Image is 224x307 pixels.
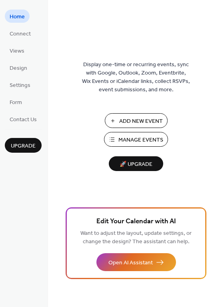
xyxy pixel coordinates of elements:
[10,30,31,38] span: Connect
[96,253,176,271] button: Open AI Assistant
[109,156,163,171] button: 🚀 Upgrade
[80,228,192,247] span: Want to adjust the layout, update settings, or change the design? The assistant can help.
[5,27,36,40] a: Connect
[5,95,27,108] a: Form
[5,44,29,57] a: Views
[5,138,42,153] button: Upgrade
[82,61,190,94] span: Display one-time or recurring events, sync with Google, Outlook, Zoom, Eventbrite, Wix Events or ...
[5,112,42,126] a: Contact Us
[10,64,27,73] span: Design
[108,259,153,267] span: Open AI Assistant
[10,13,25,21] span: Home
[10,47,24,55] span: Views
[11,142,36,150] span: Upgrade
[105,113,168,128] button: Add New Event
[119,117,163,126] span: Add New Event
[10,116,37,124] span: Contact Us
[114,159,158,170] span: 🚀 Upgrade
[10,81,30,90] span: Settings
[5,61,32,74] a: Design
[5,78,35,91] a: Settings
[5,10,30,23] a: Home
[104,132,168,147] button: Manage Events
[118,136,163,144] span: Manage Events
[10,98,22,107] span: Form
[96,216,176,227] span: Edit Your Calendar with AI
